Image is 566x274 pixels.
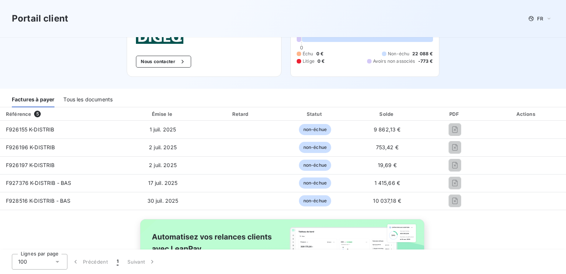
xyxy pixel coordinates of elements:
[303,50,313,57] span: Échu
[18,258,27,265] span: 100
[317,58,324,65] span: 0 €
[67,254,112,270] button: Précédent
[300,45,303,50] span: 0
[149,162,177,168] span: 2 juil. 2025
[63,92,113,107] div: Tous les documents
[303,58,314,65] span: Litige
[488,110,565,118] div: Actions
[299,124,331,135] span: non-échue
[373,198,401,204] span: 10 037,18 €
[34,111,41,117] span: 5
[537,16,543,22] span: FR
[6,126,54,133] span: F926155 K-DISTRIB
[378,162,397,168] span: 19,69 €
[280,110,350,118] div: Statut
[6,162,55,168] span: F926197 K-DISTRIB
[299,177,331,189] span: non-échue
[123,254,160,270] button: Suivant
[123,110,202,118] div: Émise le
[6,144,55,150] span: F926196 K-DISTRIB
[299,195,331,206] span: non-échue
[374,126,401,133] span: 9 862,13 €
[299,160,331,171] span: non-échue
[112,254,123,270] button: 1
[412,50,433,57] span: 22 088 €
[12,92,54,107] div: Factures à payer
[418,58,433,65] span: -773 €
[117,258,119,265] span: 1
[376,144,399,150] span: 753,42 €
[149,144,177,150] span: 2 juil. 2025
[388,50,409,57] span: Non-échu
[353,110,421,118] div: Solde
[299,142,331,153] span: non-échue
[12,12,68,25] h3: Portail client
[150,126,176,133] span: 1 juil. 2025
[373,58,415,65] span: Avoirs non associés
[6,180,71,186] span: F927376 K-DISTRIB - BAS
[316,50,323,57] span: 0 €
[6,111,31,117] div: Référence
[205,110,277,118] div: Retard
[136,56,191,68] button: Nous contacter
[374,180,400,186] span: 1 415,66 €
[424,110,485,118] div: PDF
[147,198,179,204] span: 30 juil. 2025
[6,198,70,204] span: F928516 K-DISTRIB - BAS
[148,180,178,186] span: 17 juil. 2025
